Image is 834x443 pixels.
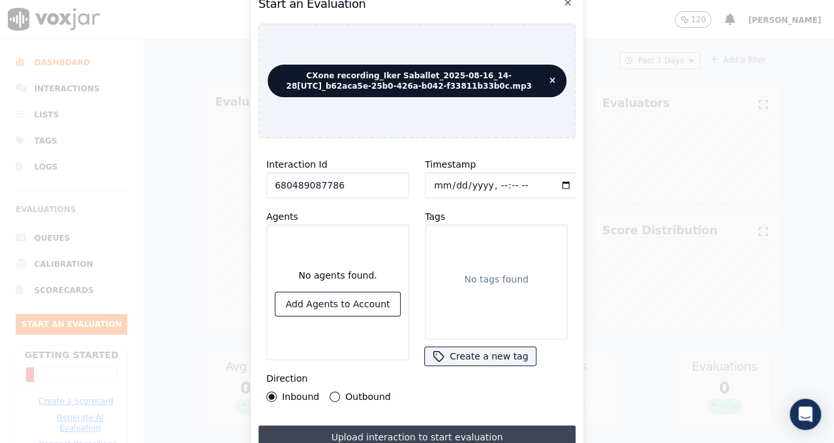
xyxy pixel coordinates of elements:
[266,159,327,170] label: Interaction Id
[298,269,377,292] div: No agents found.
[425,211,445,222] label: Tags
[266,172,409,198] input: reference id, file name, etc
[425,347,536,365] button: Create a new tag
[425,159,476,170] label: Timestamp
[345,392,390,401] label: Outbound
[268,65,566,97] span: CXone recording_Iker Saballet_2025-08-16_14-28[UTC]_b62aca5e-25b0-426a-b042-f33811b33b0c.mp3
[464,273,528,286] p: No tags found
[266,211,298,222] label: Agents
[282,392,319,401] label: Inbound
[790,399,821,430] div: Open Intercom Messenger
[275,292,401,316] button: Add Agents to Account
[266,373,307,384] label: Direction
